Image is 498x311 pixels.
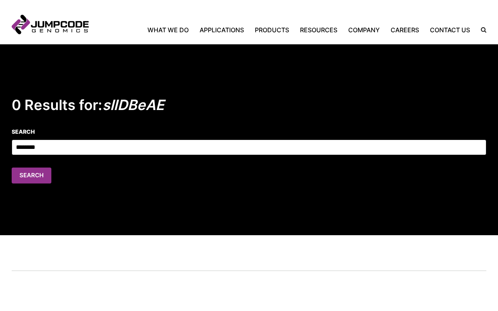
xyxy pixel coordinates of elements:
[194,25,249,35] a: Applications
[385,25,424,35] a: Careers
[89,25,475,35] nav: Primary Navigation
[12,168,51,183] button: Search
[475,27,486,33] label: Search the site.
[343,25,385,35] a: Company
[249,25,295,35] a: Products
[147,25,194,35] a: What We Do
[102,96,164,114] em: slIDBeAE
[424,25,475,35] a: Contact Us
[12,96,486,114] h2: 0 Results for:
[12,128,486,136] label: Search
[295,25,343,35] a: Resources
